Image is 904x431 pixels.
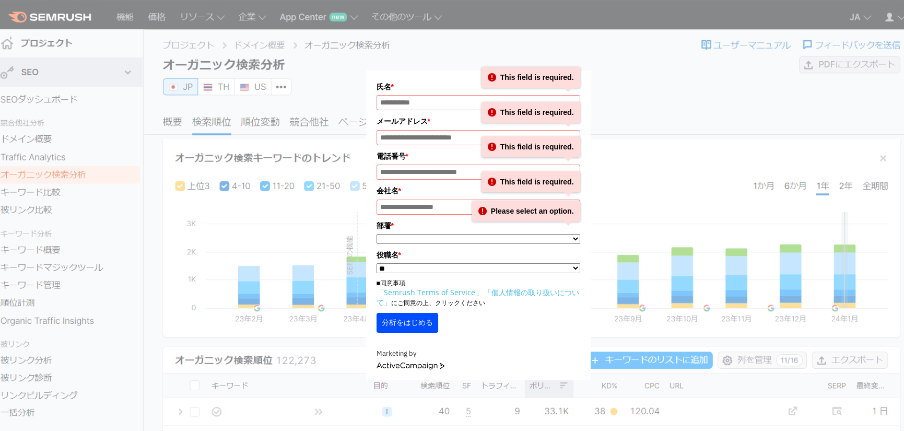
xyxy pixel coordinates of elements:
[377,249,580,261] label: 役職名
[377,185,580,196] label: 会社名
[377,348,580,359] div: Marketing by
[377,313,438,333] button: 分析をはじめる
[482,102,580,123] div: This field is required.
[482,67,580,88] div: This field is required.
[482,171,580,192] div: This field is required.
[377,81,580,92] label: 氏名
[377,287,579,307] a: 「個人情報の取り扱いについて」
[377,115,580,127] label: メールアドレス
[377,220,580,231] label: 部署
[377,278,580,308] p: ■同意事項 にご同意の上、クリックください
[377,287,483,297] a: 「Semrush Terms of Service」
[482,136,580,157] div: This field is required.
[377,150,580,162] label: 電話番号
[472,201,580,222] div: Please select an option.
